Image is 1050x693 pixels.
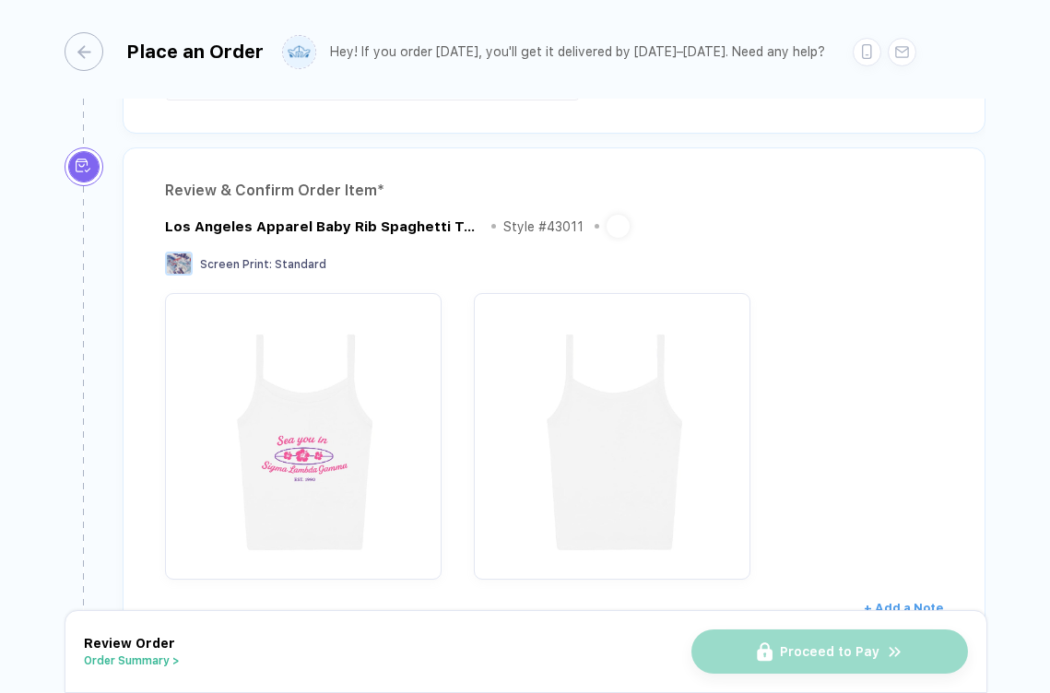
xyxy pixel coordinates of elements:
[283,36,315,68] img: user profile
[84,654,180,667] button: Order Summary >
[275,258,326,271] span: Standard
[84,636,175,651] span: Review Order
[165,176,943,206] div: Review & Confirm Order Item
[174,302,432,560] img: 41f3ec7a-7825-437e-85ad-90d38ea6fc18_nt_front_1756775164499.jpg
[200,258,272,271] span: Screen Print :
[483,302,741,560] img: 41f3ec7a-7825-437e-85ad-90d38ea6fc18_nt_back_1756775164502.jpg
[864,601,943,615] span: + Add a Note
[165,252,193,276] img: Screen Print
[503,219,584,234] div: Style # 43011
[864,593,943,623] button: + Add a Note
[126,41,264,63] div: Place an Order
[330,44,825,60] div: Hey! If you order [DATE], you'll get it delivered by [DATE]–[DATE]. Need any help?
[165,218,480,235] div: Los Angeles Apparel Baby Rib Spaghetti Tank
